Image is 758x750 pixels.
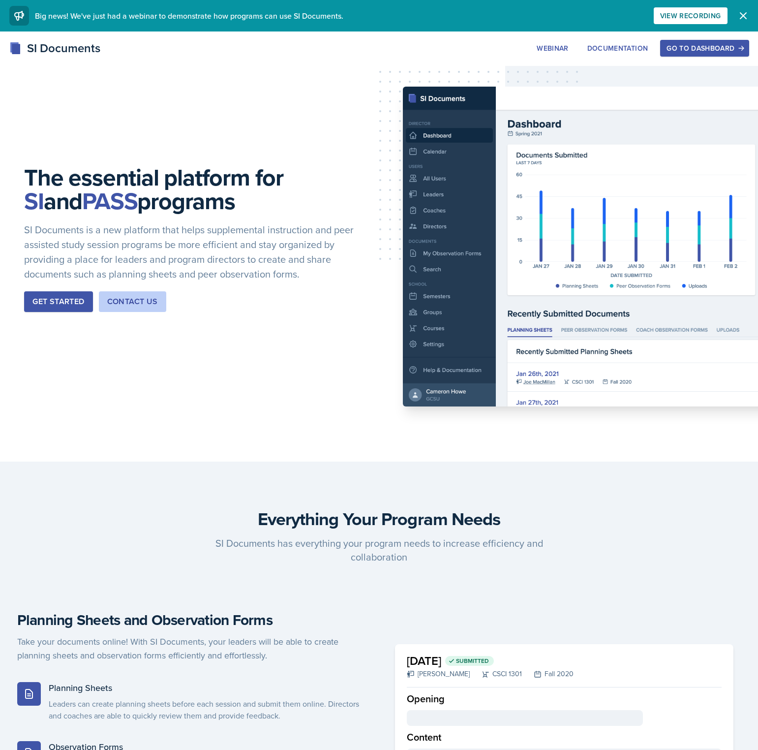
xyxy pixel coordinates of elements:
[654,7,728,24] button: View Recording
[581,40,655,57] button: Documentation
[522,669,574,679] div: Fall 2020
[407,691,722,710] div: Opening
[190,536,568,564] p: SI Documents has everything your program needs to increase efficiency and collaboration
[537,44,568,52] div: Webinar
[17,611,371,629] h4: Planning Sheets and Observation Forms
[407,652,574,670] h2: [DATE]
[49,682,371,694] h5: Planning Sheets
[470,669,522,679] div: CSCI 1301
[530,40,575,57] button: Webinar
[407,726,722,749] div: Content
[660,40,749,57] button: Go to Dashboard
[9,39,100,57] div: SI Documents
[35,10,343,21] span: Big news! We've just had a webinar to demonstrate how programs can use SI Documents.
[587,44,648,52] div: Documentation
[17,635,371,662] p: Take your documents online! With SI Documents, your leaders will be able to create planning sheet...
[49,698,371,721] p: Leaders can create planning sheets before each session and submit them online. Directors and coac...
[407,669,470,679] div: [PERSON_NAME]
[24,291,92,312] button: Get Started
[667,44,742,52] div: Go to Dashboard
[32,296,84,308] div: Get Started
[660,12,721,20] div: View Recording
[17,509,741,529] h3: Everything Your Program Needs
[456,657,489,665] span: Submitted
[107,296,158,308] div: Contact Us
[99,291,166,312] button: Contact Us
